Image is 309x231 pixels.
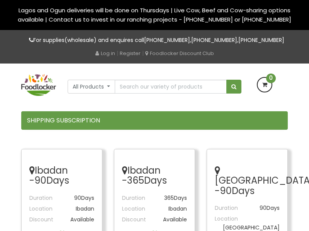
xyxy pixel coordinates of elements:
[29,194,94,203] div: Duration
[266,74,276,83] span: 0
[215,166,280,196] h2: [GEOGRAPHIC_DATA] -
[164,194,187,203] span: 365Days
[74,194,94,203] span: 90Days
[122,204,187,213] div: Location
[260,204,280,213] span: 90Days
[70,215,94,224] span: Available
[142,49,144,57] span: |
[29,215,94,224] div: Discount
[21,111,288,130] h2: Shipping Subscription
[145,50,214,57] a: Foodlocker Discount Club
[21,36,288,45] p: For supplies(wholesale) and enquires call , ,
[220,184,255,197] span: 90Days
[122,215,187,224] div: Discount
[191,36,237,44] a: [PHONE_NUMBER]
[168,204,187,213] span: Ibadan
[18,6,291,23] span: Lagos and Ogun deliveries will be done on Thursdays | Live Cow, Beef and Cow-sharing options avai...
[115,80,227,94] input: Search our variety of products
[117,49,118,57] span: |
[163,215,187,224] span: Available
[76,204,94,213] span: Ibadan
[127,174,167,187] span: 365Days
[68,80,115,94] button: All Products
[215,214,280,223] div: Location
[144,36,190,44] a: [PHONE_NUMBER]
[29,204,94,213] div: Location
[238,36,284,44] a: [PHONE_NUMBER]
[95,50,115,57] a: Log in
[215,204,280,213] div: Duration
[29,166,94,186] h2: Ibadan -
[21,74,56,96] img: FoodLocker
[120,50,141,57] a: Register
[34,174,69,187] span: 90Days
[122,194,187,203] div: Duration
[122,166,187,186] h2: Ibadan -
